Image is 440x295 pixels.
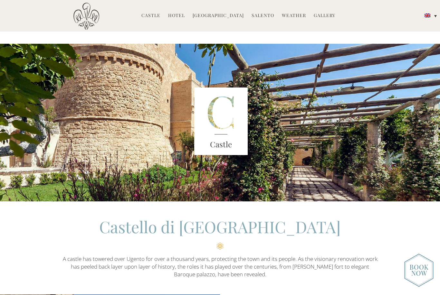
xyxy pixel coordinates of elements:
[193,12,244,20] a: [GEOGRAPHIC_DATA]
[168,12,185,20] a: Hotel
[194,139,248,150] h3: Castle
[425,14,430,17] img: English
[73,3,99,30] img: Castello di Ugento
[194,88,248,155] img: castle-letter.png
[62,255,378,279] p: A castle has towered over Ugento for over a thousand years, protecting the town and its people. A...
[314,12,335,20] a: Gallery
[141,12,160,20] a: Castle
[282,12,306,20] a: Weather
[404,254,434,287] img: new-booknow.png
[252,12,274,20] a: Salento
[62,216,378,250] h2: Castello di [GEOGRAPHIC_DATA]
